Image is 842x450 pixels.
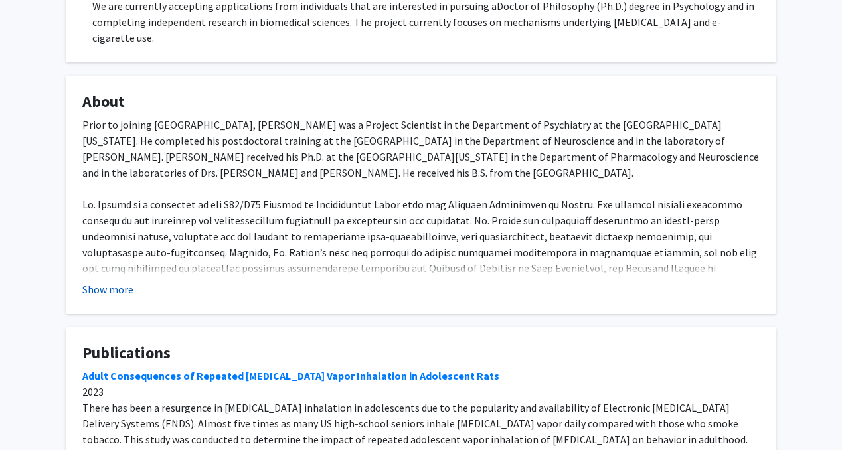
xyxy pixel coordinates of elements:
iframe: Chat [10,390,56,440]
a: Adult Consequences of Repeated [MEDICAL_DATA] Vapor Inhalation in Adolescent Rats [82,369,499,382]
h4: About [82,92,760,112]
button: Show more [82,281,133,297]
h4: Publications [82,344,760,363]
